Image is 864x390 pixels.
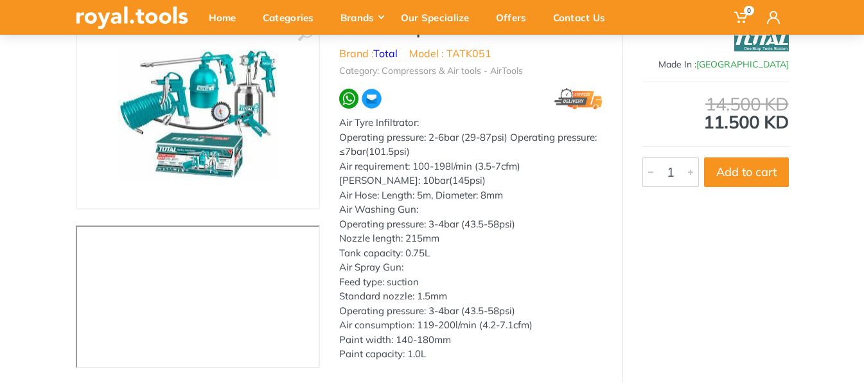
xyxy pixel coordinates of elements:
img: royal.tools Logo [76,6,188,29]
div: Our Specialize [392,4,487,31]
a: Total [373,47,398,60]
div: 11.500 KD [642,95,789,131]
button: Add to cart [704,157,789,187]
div: Offers [487,4,544,31]
li: Category: Compressors & Air tools - AirTools [339,64,523,78]
li: Brand : [339,46,398,61]
div: Contact Us [544,4,623,31]
img: express.png [554,88,603,109]
div: Made In : [642,58,789,71]
div: Home [200,4,254,31]
span: 0 [744,6,754,15]
div: Brands [331,4,392,31]
img: wa.webp [339,89,358,108]
div: 14.500 KD [642,95,789,113]
img: Total [734,26,789,58]
img: ma.webp [361,88,382,109]
img: Royal Tools - Air Tools 5pcs Set [118,49,278,180]
h1: Air Tools 5pcs Set [339,19,603,38]
div: Categories [254,4,331,31]
span: [GEOGRAPHIC_DATA] [696,58,789,70]
div: Air Tyre Infiltrator: Operating pressure: 2-6bar (29-87psi) Operating pressure: ≤7bar(101.5psi) A... [339,116,603,362]
li: Model : TATK051 [409,46,491,61]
